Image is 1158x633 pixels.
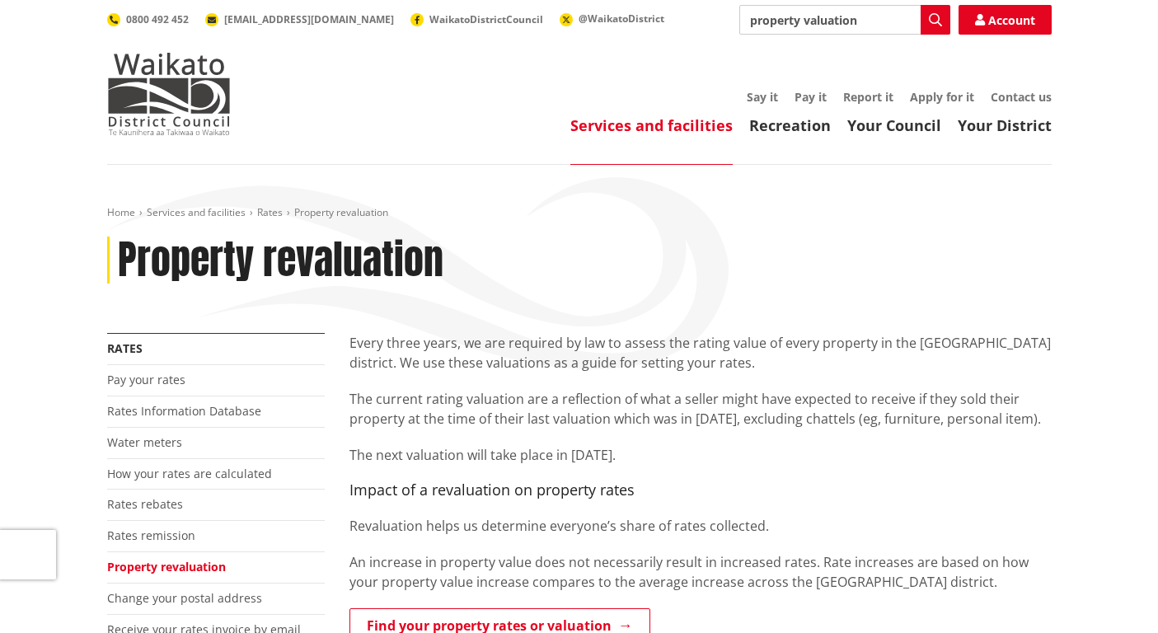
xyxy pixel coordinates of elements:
[126,12,189,26] span: 0800 492 452
[747,89,778,105] a: Say it
[107,53,231,135] img: Waikato District Council - Te Kaunihera aa Takiwaa o Waikato
[107,206,1052,220] nav: breadcrumb
[147,205,246,219] a: Services and facilities
[991,89,1052,105] a: Contact us
[349,445,1052,465] p: The next valuation will take place in [DATE].
[958,115,1052,135] a: Your District
[579,12,664,26] span: @WaikatoDistrict
[118,237,443,284] h1: Property revaluation
[749,115,831,135] a: Recreation
[959,5,1052,35] a: Account
[349,481,1052,499] h4: Impact of a revaluation on property rates
[847,115,941,135] a: Your Council
[349,389,1052,429] p: The current rating valuation are a reflection of what a seller might have expected to receive if ...
[570,115,733,135] a: Services and facilities
[224,12,394,26] span: [EMAIL_ADDRESS][DOMAIN_NAME]
[107,205,135,219] a: Home
[843,89,893,105] a: Report it
[107,340,143,356] a: Rates
[107,372,185,387] a: Pay your rates
[107,559,226,574] a: Property revaluation
[429,12,543,26] span: WaikatoDistrictCouncil
[107,527,195,543] a: Rates remission
[1082,564,1142,623] iframe: Messenger Launcher
[107,12,189,26] a: 0800 492 452
[349,552,1052,592] p: An increase in property value does not necessarily result in increased rates. Rate increases are ...
[294,205,388,219] span: Property revaluation
[795,89,827,105] a: Pay it
[107,496,183,512] a: Rates rebates
[205,12,394,26] a: [EMAIL_ADDRESS][DOMAIN_NAME]
[739,5,950,35] input: Search input
[910,89,974,105] a: Apply for it
[107,434,182,450] a: Water meters
[107,590,262,606] a: Change your postal address
[107,403,261,419] a: Rates Information Database
[560,12,664,26] a: @WaikatoDistrict
[349,333,1052,373] p: Every three years, we are required by law to assess the rating value of every property in the [GE...
[410,12,543,26] a: WaikatoDistrictCouncil
[107,466,272,481] a: How your rates are calculated
[349,516,1052,536] p: Revaluation helps us determine everyone’s share of rates collected.
[257,205,283,219] a: Rates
